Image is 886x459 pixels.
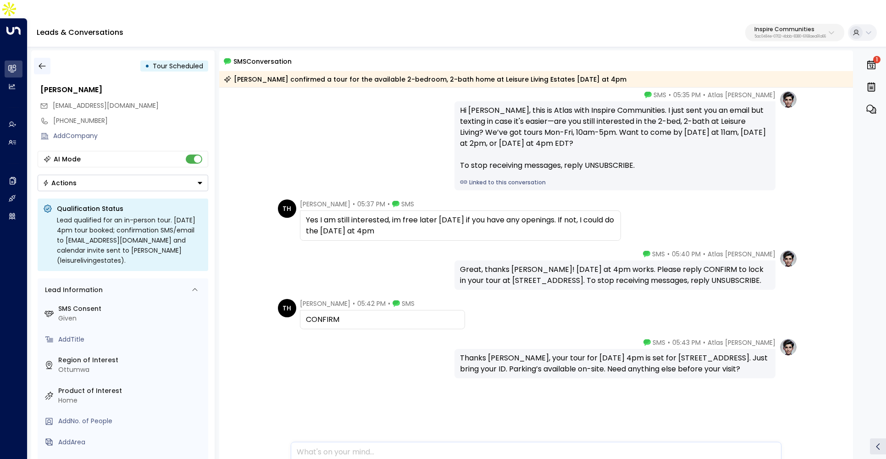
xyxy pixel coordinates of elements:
[153,61,203,71] span: Tour Scheduled
[653,338,665,347] span: SMS
[357,299,386,308] span: 05:42 PM
[745,24,844,41] button: Inspire Communities5ac0484e-0702-4bbb-8380-6168aea91a66
[672,249,701,259] span: 05:40 PM
[58,335,205,344] div: AddTitle
[306,314,459,325] div: CONFIRM
[460,353,770,375] div: Thanks [PERSON_NAME], your tour for [DATE] 4pm is set for [STREET_ADDRESS]. Just bring your ID. P...
[38,175,208,191] div: Button group with a nested menu
[673,90,701,100] span: 05:35 PM
[779,338,797,356] img: profile-logo.png
[353,199,355,209] span: •
[652,249,665,259] span: SMS
[278,299,296,317] div: TH
[58,304,205,314] label: SMS Consent
[353,299,355,308] span: •
[460,264,770,286] div: Great, thanks [PERSON_NAME]! [DATE] at 4pm works. Please reply CONFIRM to lock in your tour at [S...
[43,179,77,187] div: Actions
[54,155,81,164] div: AI Mode
[388,299,390,308] span: •
[864,55,879,75] button: 1
[873,56,880,63] span: 1
[754,35,826,39] p: 5ac0484e-0702-4bbb-8380-6168aea91a66
[58,355,205,365] label: Region of Interest
[58,416,205,426] div: AddNo. of People
[306,215,615,237] div: Yes I am still interested, im free later [DATE] if you have any openings. If not, I could do the ...
[460,178,770,187] a: Linked to this conversation
[38,175,208,191] button: Actions
[668,338,670,347] span: •
[708,90,775,100] span: Atlas [PERSON_NAME]
[703,90,705,100] span: •
[460,105,770,171] div: Hi [PERSON_NAME], this is Atlas with Inspire Communities. I just sent you an email but texting in...
[40,84,208,95] div: [PERSON_NAME]
[300,299,350,308] span: [PERSON_NAME]
[58,386,205,396] label: Product of Interest
[53,101,159,111] span: hemtiffany23@gmail.com
[401,199,414,209] span: SMS
[233,56,292,66] span: SMS Conversation
[53,131,208,141] div: AddCompany
[703,249,705,259] span: •
[42,285,103,295] div: Lead Information
[672,338,701,347] span: 05:43 PM
[708,338,775,347] span: Atlas [PERSON_NAME]
[669,90,671,100] span: •
[357,199,385,209] span: 05:37 PM
[53,116,208,126] div: [PHONE_NUMBER]
[653,90,666,100] span: SMS
[779,90,797,109] img: profile-logo.png
[37,27,123,38] a: Leads & Conversations
[708,249,775,259] span: Atlas [PERSON_NAME]
[779,249,797,268] img: profile-logo.png
[300,199,350,209] span: [PERSON_NAME]
[58,314,205,323] div: Given
[388,199,390,209] span: •
[224,75,626,84] div: [PERSON_NAME] confirmed a tour for the available 2-bedroom, 2-bath home at Leisure Living Estates...
[58,396,205,405] div: Home
[58,365,205,375] div: Ottumwa
[145,58,150,74] div: •
[58,437,205,447] div: AddArea
[53,101,159,110] span: [EMAIL_ADDRESS][DOMAIN_NAME]
[703,338,705,347] span: •
[754,27,826,32] p: Inspire Communities
[402,299,415,308] span: SMS
[57,204,203,213] p: Qualification Status
[57,215,203,265] div: Lead qualified for an in-person tour. [DATE] 4pm tour booked; confirmation SMS/email to [EMAIL_AD...
[278,199,296,218] div: TH
[667,249,670,259] span: •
